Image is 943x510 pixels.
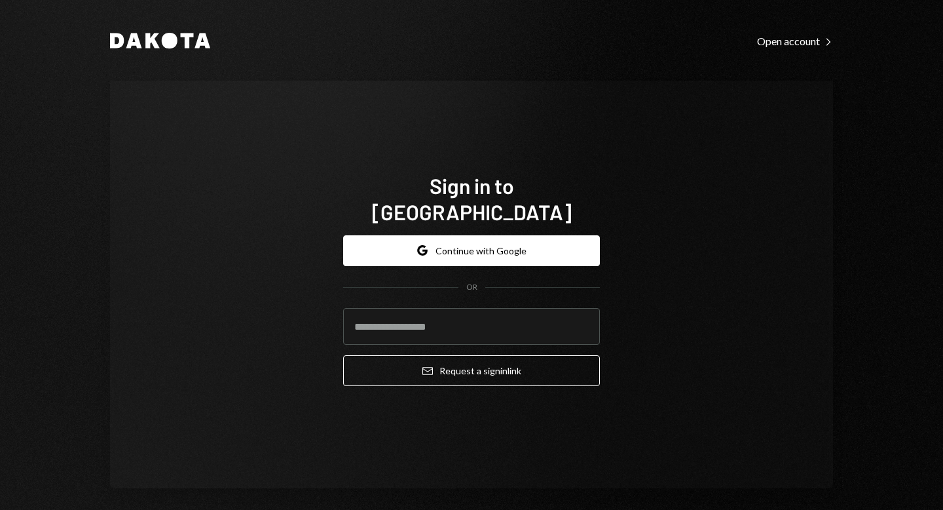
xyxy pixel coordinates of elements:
a: Open account [757,33,833,48]
h1: Sign in to [GEOGRAPHIC_DATA] [343,172,600,225]
div: Open account [757,35,833,48]
button: Request a signinlink [343,355,600,386]
div: OR [466,282,477,293]
button: Continue with Google [343,235,600,266]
